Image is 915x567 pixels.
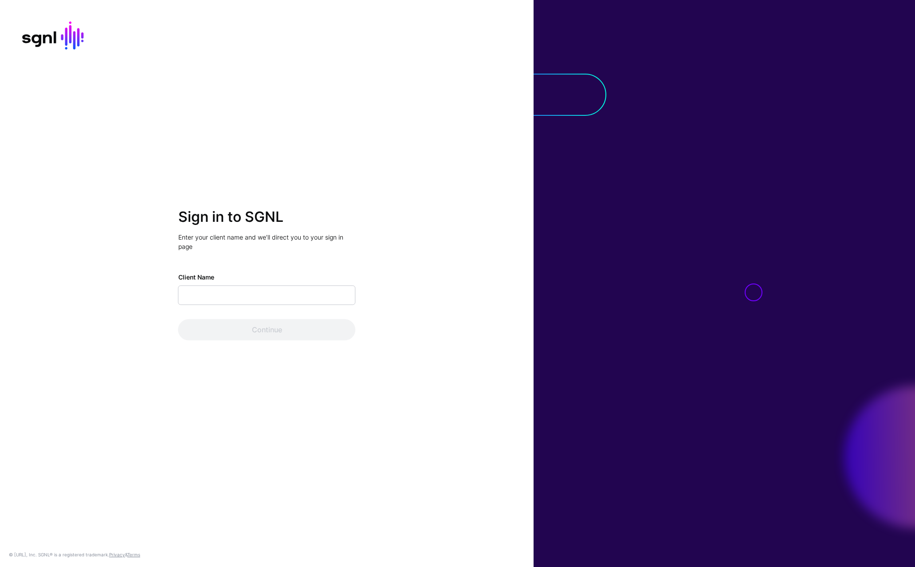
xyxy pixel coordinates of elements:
a: Terms [127,552,140,557]
div: © [URL], Inc. SGNL® is a registered trademark. & [9,551,140,558]
a: Privacy [109,552,125,557]
h2: Sign in to SGNL [178,209,356,225]
p: Enter your client name and we’ll direct you to your sign in page [178,233,356,252]
label: Client Name [178,273,214,282]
